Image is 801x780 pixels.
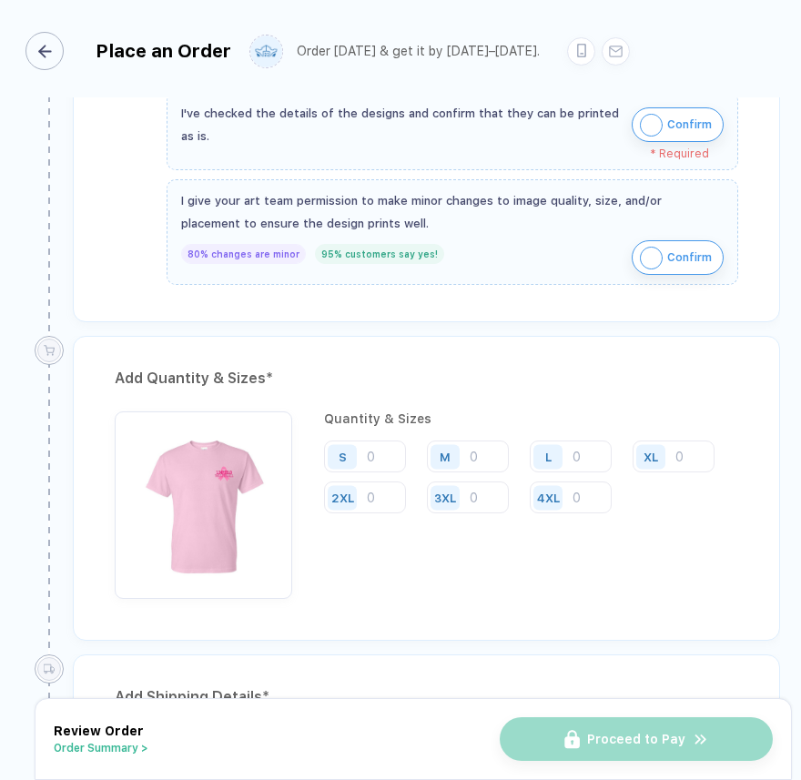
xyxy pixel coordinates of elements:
[331,491,354,504] div: 2XL
[667,110,712,139] span: Confirm
[250,35,282,67] img: user profile
[339,450,347,463] div: S
[115,364,738,393] div: Add Quantity & Sizes
[54,724,144,738] span: Review Order
[644,450,658,463] div: XL
[181,147,709,160] div: * Required
[440,450,451,463] div: M
[324,411,738,426] div: Quantity & Sizes
[181,189,724,235] div: I give your art team permission to make minor changes to image quality, size, and/or placement to...
[640,114,663,137] img: icon
[537,491,560,504] div: 4XL
[632,107,724,142] button: iconConfirm
[96,40,231,62] div: Place an Order
[434,491,456,504] div: 3XL
[181,102,623,147] div: I've checked the details of the designs and confirm that they can be printed as is.
[640,247,663,269] img: icon
[632,240,724,275] button: iconConfirm
[315,244,444,264] div: 95% customers say yes!
[115,683,738,712] div: Add Shipping Details
[181,244,306,264] div: 80% changes are minor
[667,243,712,272] span: Confirm
[297,44,540,59] div: Order [DATE] & get it by [DATE]–[DATE].
[54,742,148,755] button: Order Summary >
[545,450,552,463] div: L
[124,420,283,580] img: d79e3a9b-e6b4-41df-b420-9a38f7149519_nt_front_1754350639629.jpg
